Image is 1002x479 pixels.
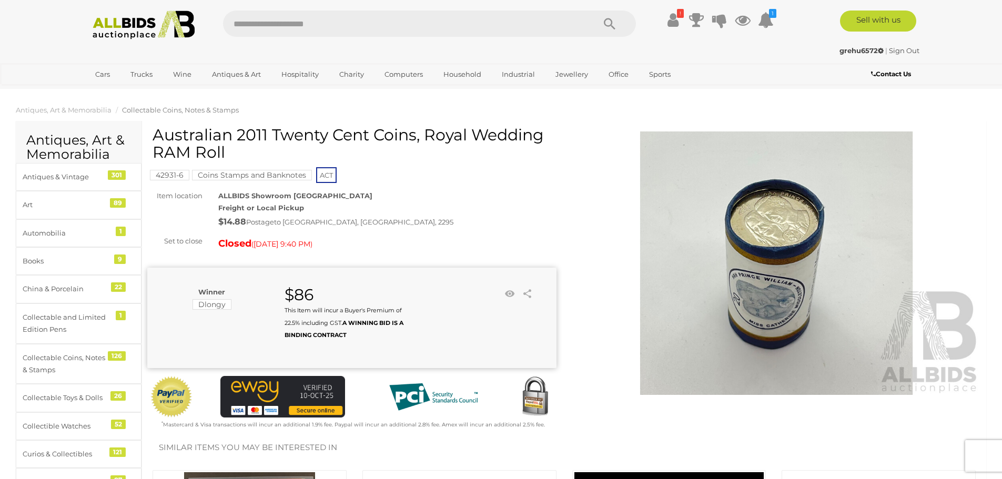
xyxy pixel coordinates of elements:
a: ! [665,11,681,29]
div: 121 [109,447,126,457]
a: [GEOGRAPHIC_DATA] [88,83,177,100]
a: Art 89 [16,191,141,219]
strong: grehu6572 [839,46,884,55]
a: Household [437,66,488,83]
a: Antiques & Vintage 301 [16,163,141,191]
div: 9 [114,254,126,264]
div: Art [23,199,109,211]
mark: Dlongy [193,299,231,310]
a: Cars [88,66,117,83]
div: 89 [110,198,126,208]
div: 1 [116,227,126,236]
i: 1 [769,9,776,18]
a: Books 9 [16,247,141,275]
img: PCI DSS compliant [381,376,486,418]
span: [DATE] 9:40 PM [254,239,310,249]
div: Set to close [139,235,210,247]
div: 301 [108,170,126,180]
a: Hospitality [275,66,326,83]
a: Jewellery [549,66,595,83]
div: 26 [110,391,126,401]
div: Antiques & Vintage [23,171,109,183]
a: Wine [166,66,198,83]
a: Contact Us [871,68,914,80]
a: Computers [378,66,430,83]
a: Antiques & Art [205,66,268,83]
div: 126 [108,351,126,361]
div: China & Porcelain [23,283,109,295]
div: Curios & Collectibles [23,448,109,460]
div: Collectible Watches [23,420,109,432]
i: ! [677,9,684,18]
img: Secured by Rapid SSL [514,376,556,418]
div: 22 [111,282,126,292]
strong: $86 [285,285,313,304]
div: 1 [116,311,126,320]
div: Postage [218,215,556,230]
span: ACT [316,167,337,183]
a: Coins Stamps and Banknotes [192,171,312,179]
button: Search [583,11,636,37]
a: Collectable Toys & Dolls 26 [16,384,141,412]
a: Sell with us [840,11,916,32]
h1: Australian 2011 Twenty Cent Coins, Royal Wedding RAM Roll [153,126,554,161]
a: Automobilia 1 [16,219,141,247]
h2: Similar items you may be interested in [159,443,969,452]
div: Collectable Coins, Notes & Stamps [23,352,109,376]
a: Collectible Watches 52 [16,412,141,440]
a: Collectable Coins, Notes & Stamps 126 [16,344,141,384]
a: Antiques, Art & Memorabilia [16,106,112,114]
b: A WINNING BID IS A BINDING CONTRACT [285,319,403,339]
div: 52 [111,420,126,429]
a: China & Porcelain 22 [16,275,141,303]
a: Sign Out [889,46,919,55]
img: eWAY Payment Gateway [220,376,345,417]
img: Australian 2011 Twenty Cent Coins, Royal Wedding RAM Roll [572,131,981,395]
a: 42931-6 [150,171,189,179]
strong: ALLBIDS Showroom [GEOGRAPHIC_DATA] [218,191,372,200]
span: | [885,46,887,55]
strong: $14.88 [218,217,246,227]
mark: Coins Stamps and Banknotes [192,170,312,180]
div: Automobilia [23,227,109,239]
b: Winner [198,288,225,296]
a: Sports [642,66,677,83]
div: Books [23,255,109,267]
small: This Item will incur a Buyer's Premium of 22.5% including GST. [285,307,403,339]
span: ( ) [251,240,312,248]
h2: Antiques, Art & Memorabilia [26,133,131,162]
a: Collectable and Limited Edition Pens 1 [16,303,141,344]
a: Industrial [495,66,542,83]
strong: Freight or Local Pickup [218,203,304,212]
img: Official PayPal Seal [150,376,193,418]
small: Mastercard & Visa transactions will incur an additional 1.9% fee. Paypal will incur an additional... [161,421,545,428]
mark: 42931-6 [150,170,189,180]
div: Collectable and Limited Edition Pens [23,311,109,336]
a: Curios & Collectibles 121 [16,440,141,468]
a: 1 [758,11,774,29]
a: grehu6572 [839,46,885,55]
a: Office [602,66,635,83]
img: Allbids.com.au [87,11,201,39]
li: Watch this item [502,286,518,302]
a: Collectable Coins, Notes & Stamps [122,106,239,114]
b: Contact Us [871,70,911,78]
a: Charity [332,66,371,83]
strong: Closed [218,238,251,249]
div: Collectable Toys & Dolls [23,392,109,404]
div: Item location [139,190,210,202]
span: to [GEOGRAPHIC_DATA], [GEOGRAPHIC_DATA], 2295 [274,218,453,226]
a: Trucks [124,66,159,83]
